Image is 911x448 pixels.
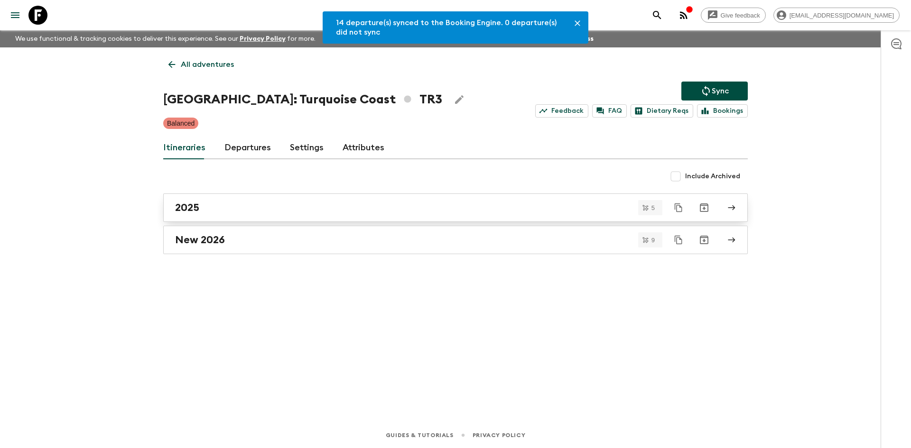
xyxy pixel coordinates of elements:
[716,12,765,19] span: Give feedback
[290,137,324,159] a: Settings
[343,137,384,159] a: Attributes
[631,104,693,118] a: Dietary Reqs
[450,90,469,109] button: Edit Adventure Title
[570,16,585,30] button: Close
[784,12,899,19] span: [EMAIL_ADDRESS][DOMAIN_NAME]
[685,172,740,181] span: Include Archived
[646,205,660,211] span: 5
[681,82,748,101] button: Sync adventure departures to the booking engine
[240,36,286,42] a: Privacy Policy
[336,14,563,41] div: 14 departure(s) synced to the Booking Engine. 0 departure(s) did not sync
[670,231,687,248] button: Duplicate
[175,234,225,246] h2: New 2026
[701,8,766,23] a: Give feedback
[11,30,319,47] p: We use functional & tracking cookies to deliver this experience. See our for more.
[163,226,748,254] a: New 2026
[695,198,714,217] button: Archive
[181,59,234,70] p: All adventures
[224,137,271,159] a: Departures
[670,199,687,216] button: Duplicate
[646,237,660,243] span: 9
[592,104,627,118] a: FAQ
[695,230,714,249] button: Archive
[697,104,748,118] a: Bookings
[648,6,667,25] button: search adventures
[386,430,454,440] a: Guides & Tutorials
[163,55,239,74] a: All adventures
[163,137,205,159] a: Itineraries
[175,201,199,214] h2: 2025
[473,430,525,440] a: Privacy Policy
[163,90,442,109] h1: [GEOGRAPHIC_DATA]: Turquoise Coast TR3
[535,104,588,118] a: Feedback
[712,85,729,97] p: Sync
[773,8,900,23] div: [EMAIL_ADDRESS][DOMAIN_NAME]
[6,6,25,25] button: menu
[163,193,748,222] a: 2025
[167,119,195,128] p: Balanced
